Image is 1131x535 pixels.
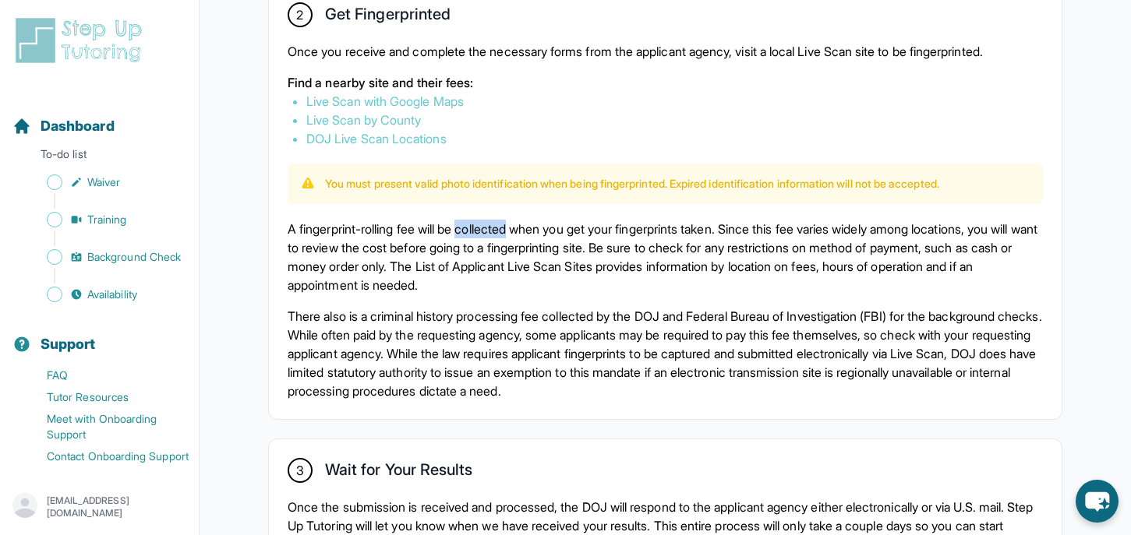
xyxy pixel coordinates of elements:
p: Once you receive and complete the necessary forms from the applicant agency, visit a local Live S... [288,42,1043,61]
a: Tutor Resources [12,386,199,408]
button: Dashboard [6,90,193,143]
p: To-do list [6,146,193,168]
button: Support [6,308,193,361]
p: A fingerprint-rolling fee will be collected when you get your fingerprints taken. Since this fee ... [288,220,1043,294]
a: Live Scan with Google Maps [306,93,464,109]
span: 2 [296,5,303,24]
h2: Get Fingerprinted [325,5,451,30]
span: Training [87,212,127,227]
p: Find a nearby site and their fees: [288,73,1043,92]
a: Training [12,209,199,231]
a: Background Check [12,246,199,268]
a: Waiver [12,171,199,193]
a: Availability [12,283,199,305]
span: 3 [296,461,304,480]
a: Meet with Onboarding Support [12,408,199,445]
a: FAQ [12,364,199,386]
h2: Wait for Your Results [325,460,472,485]
a: Contact Onboarding Support [12,445,199,467]
span: Support [41,333,96,355]
a: Dashboard [12,115,115,137]
button: [EMAIL_ADDRESS][DOMAIN_NAME] [12,493,186,521]
p: There also is a criminal history processing fee collected by the DOJ and Federal Bureau of Invest... [288,307,1043,400]
span: Background Check [87,249,181,265]
span: Dashboard [41,115,115,137]
a: Live Scan by County [306,112,421,128]
span: Waiver [87,174,120,190]
button: chat-button [1076,480,1119,523]
p: You must present valid photo identification when being fingerprinted. Expired identification info... [325,176,939,192]
a: DOJ Live Scan Locations [306,131,447,146]
span: Availability [87,287,137,302]
img: logo [12,16,151,65]
p: [EMAIL_ADDRESS][DOMAIN_NAME] [47,495,186,519]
